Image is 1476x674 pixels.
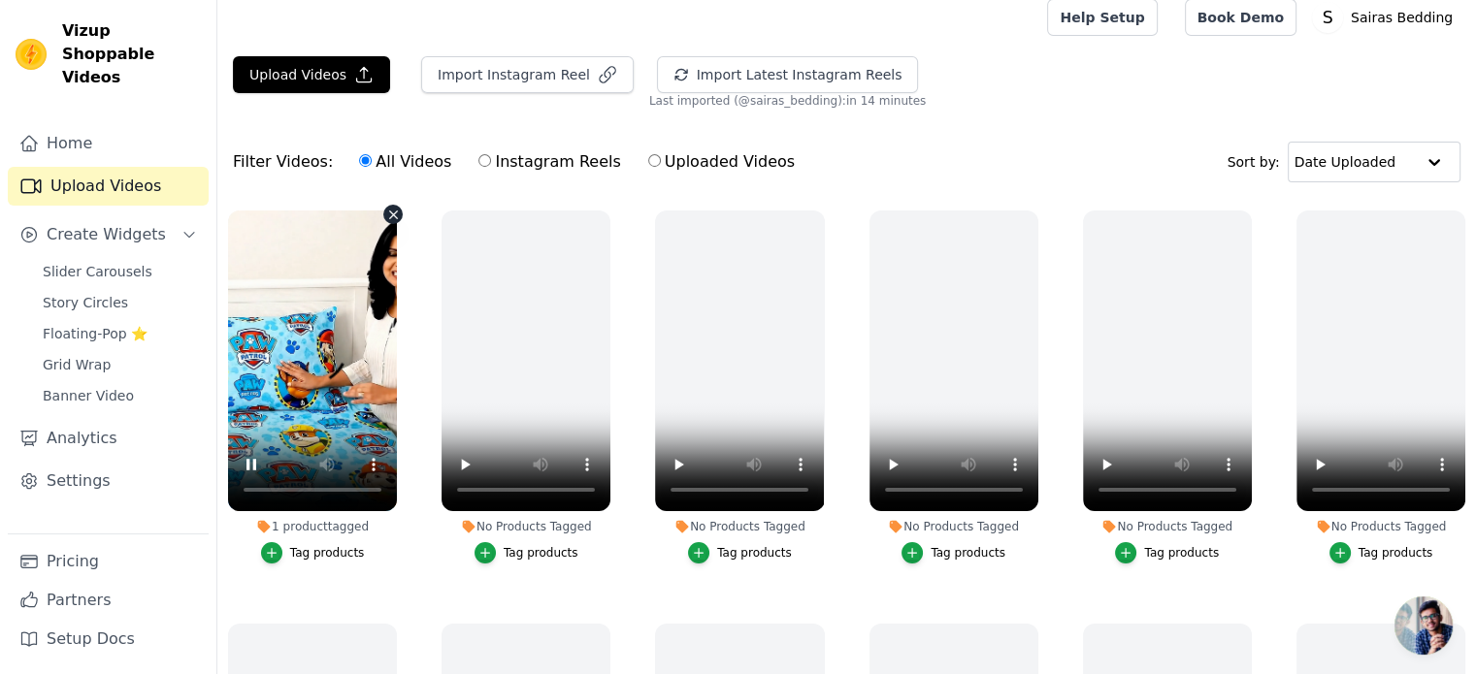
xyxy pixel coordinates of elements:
[43,324,148,343] span: Floating-Pop ⭐
[421,56,634,93] button: Import Instagram Reel
[1228,142,1461,182] div: Sort by:
[478,154,491,167] input: Instagram Reels
[931,545,1005,561] div: Tag products
[1322,8,1332,27] text: S
[359,154,372,167] input: All Videos
[649,93,926,109] span: Last imported (@ sairas_bedding ): in 14 minutes
[475,542,578,563] button: Tag products
[8,215,209,254] button: Create Widgets
[688,542,792,563] button: Tag products
[358,149,452,175] label: All Videos
[1115,542,1219,563] button: Tag products
[43,355,111,374] span: Grid Wrap
[31,382,209,409] a: Banner Video
[47,223,166,246] span: Create Widgets
[31,258,209,285] a: Slider Carousels
[1083,519,1252,534] div: No Products Tagged
[657,56,919,93] button: Import Latest Instagram Reels
[1359,545,1433,561] div: Tag products
[1296,519,1465,534] div: No Products Tagged
[648,154,661,167] input: Uploaded Videos
[1394,596,1453,655] a: Open chat
[43,293,128,312] span: Story Circles
[43,386,134,405] span: Banner Video
[43,262,152,281] span: Slider Carousels
[442,519,610,534] div: No Products Tagged
[8,167,209,206] a: Upload Videos
[290,545,365,561] div: Tag products
[261,542,365,563] button: Tag products
[8,581,209,620] a: Partners
[233,56,390,93] button: Upload Videos
[902,542,1005,563] button: Tag products
[31,320,209,347] a: Floating-Pop ⭐
[647,149,796,175] label: Uploaded Videos
[31,351,209,378] a: Grid Wrap
[1144,545,1219,561] div: Tag products
[62,19,201,89] span: Vizup Shoppable Videos
[655,519,824,534] div: No Products Tagged
[383,205,403,224] button: Video Delete
[233,140,805,184] div: Filter Videos:
[16,39,47,70] img: Vizup
[8,620,209,658] a: Setup Docs
[31,289,209,316] a: Story Circles
[1329,542,1433,563] button: Tag products
[717,545,792,561] div: Tag products
[8,419,209,458] a: Analytics
[228,519,397,534] div: 1 product tagged
[477,149,621,175] label: Instagram Reels
[869,519,1038,534] div: No Products Tagged
[8,124,209,163] a: Home
[8,542,209,581] a: Pricing
[8,462,209,500] a: Settings
[504,545,578,561] div: Tag products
